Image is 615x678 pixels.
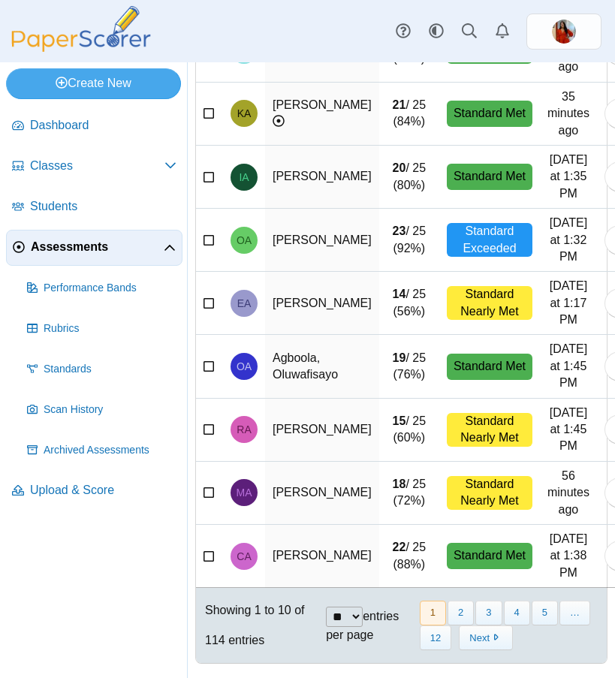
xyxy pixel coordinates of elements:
td: / 25 (84%) [379,83,439,146]
time: Oct 7, 2025 at 1:35 PM [550,153,587,200]
time: Oct 7, 2025 at 1:38 PM [550,532,587,579]
b: 23 [393,224,406,237]
span: Upload & Score [30,482,176,499]
time: Oct 7, 2025 at 1:17 PM [550,279,587,326]
td: [PERSON_NAME] [265,209,379,272]
div: Standard Nearly Met [447,476,532,510]
span: Dashboard [30,117,176,134]
div: Standard Met [447,543,532,569]
div: Standard Nearly Met [447,413,532,447]
td: [PERSON_NAME] [265,462,379,525]
span: Ruth Agyeiwaa-Boadi [237,424,251,435]
b: 21 [393,98,406,111]
a: Alerts [486,15,519,48]
td: / 25 (80%) [379,146,439,209]
a: Assessments [6,230,182,266]
td: / 25 (72%) [379,462,439,525]
span: … [559,601,590,625]
img: ps.OGhBHyNPaRsHmf03 [552,20,576,44]
span: Standards [44,362,176,377]
b: 22 [393,541,406,553]
td: / 25 (56%) [379,272,439,335]
button: 4 [504,601,530,625]
span: Students [30,198,176,215]
a: Students [6,189,182,225]
span: Cheryl Akpan [237,551,251,562]
span: Rubrics [44,321,176,336]
td: [PERSON_NAME] [265,272,379,335]
span: Scan History [44,402,176,417]
span: Classes [30,158,164,174]
button: 3 [475,601,502,625]
span: Isaiah Acquah [239,172,249,182]
td: / 25 (60%) [379,399,439,462]
div: Standard Met [447,354,532,380]
a: Upload & Score [6,473,182,509]
button: 5 [532,601,558,625]
td: / 25 (76%) [379,335,439,398]
time: Oct 7, 2025 at 4:09 PM [547,469,589,516]
td: [PERSON_NAME] [265,399,379,462]
span: Oluwaseyi P. Adeyemi [237,235,252,246]
nav: pagination [418,601,598,650]
b: 14 [393,288,406,300]
button: 1 [420,601,446,625]
div: Standard Met [447,164,532,190]
div: Standard Exceeded [447,223,532,257]
a: Rubrics [21,311,182,347]
div: Standard Met [447,101,532,127]
time: Oct 7, 2025 at 1:45 PM [550,406,587,453]
div: Showing 1 to 10 of 114 entries [196,588,314,663]
button: Next [459,625,512,650]
b: 20 [393,161,406,174]
a: Dashboard [6,108,182,144]
img: PaperScorer [6,6,156,52]
td: / 25 (92%) [379,209,439,272]
time: Oct 7, 2025 at 1:32 PM [550,216,587,263]
td: Agboola, Oluwafisayo [265,335,379,398]
a: Scan History [21,392,182,428]
a: PaperScorer [6,41,156,54]
span: Maaz Ahmad [237,487,252,498]
td: [PERSON_NAME] [265,83,379,146]
span: Emmanuel Afari-minta [237,298,252,309]
span: Kevin C. Achonu [237,108,252,119]
label: entries per page [326,610,399,641]
td: [PERSON_NAME] [265,525,379,588]
b: 15 [393,414,406,427]
button: 2 [448,601,474,625]
button: 12 [420,625,451,650]
a: Archived Assessments [21,432,182,469]
b: 19 [393,351,406,364]
span: Performance Bands [44,281,176,296]
a: Classes [6,149,182,185]
span: Assessments [31,239,164,255]
div: Standard Nearly Met [447,286,532,320]
span: Archived Assessments [44,443,176,458]
b: 18 [393,478,406,490]
td: / 25 (88%) [379,525,439,588]
span: Oluwafisayo Agboola [237,361,252,372]
td: [PERSON_NAME] [265,146,379,209]
a: Create New [6,68,181,98]
a: Performance Bands [21,270,182,306]
time: Oct 7, 2025 at 1:45 PM [550,342,587,389]
a: ps.OGhBHyNPaRsHmf03 [526,14,601,50]
time: Oct 7, 2025 at 4:29 PM [547,90,589,137]
span: Melanie Castillo [552,20,576,44]
a: Standards [21,351,182,387]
